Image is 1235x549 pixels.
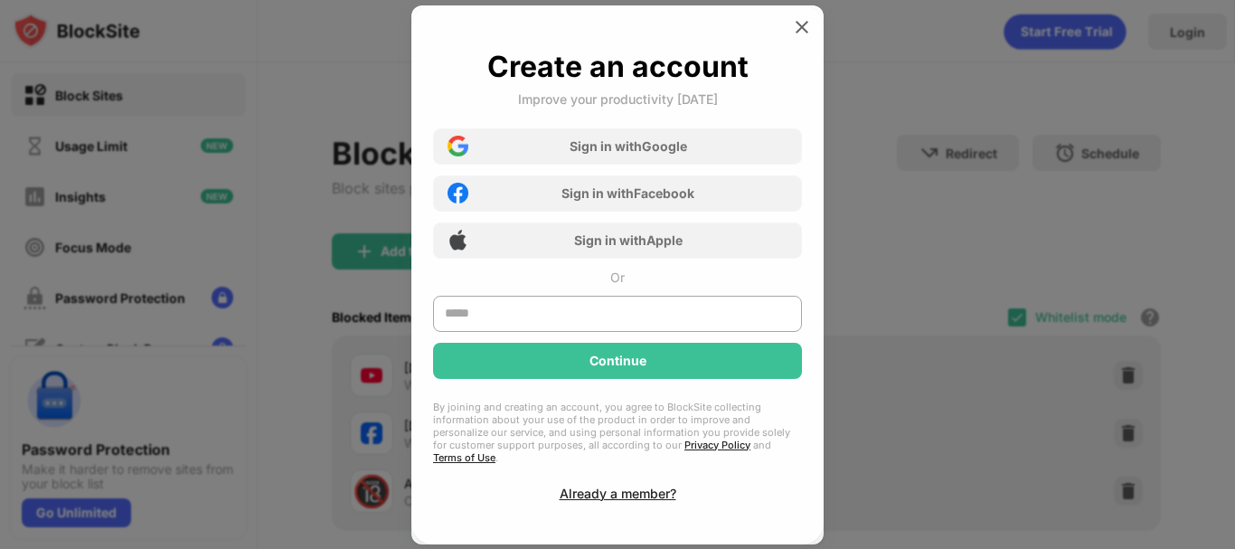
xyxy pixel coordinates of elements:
img: apple-icon.png [448,230,468,251]
div: Or [610,270,625,285]
img: google-icon.png [448,136,468,156]
div: Sign in with Apple [574,232,683,248]
a: Privacy Policy [684,439,750,451]
div: Sign in with Facebook [561,185,694,201]
div: Improve your productivity [DATE] [518,91,718,107]
div: Continue [589,354,646,368]
div: Create an account [487,49,749,84]
img: facebook-icon.png [448,183,468,204]
a: Terms of Use [433,451,495,464]
div: Already a member? [560,486,676,501]
div: By joining and creating an account, you agree to BlockSite collecting information about your use ... [433,401,802,464]
div: Sign in with Google [570,138,687,154]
